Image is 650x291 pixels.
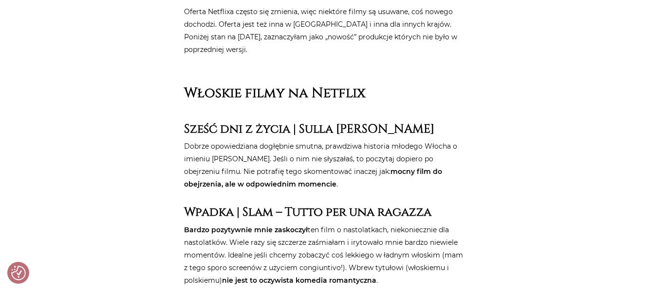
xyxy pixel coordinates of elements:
[184,225,308,234] strong: Bardzo pozytywnie mnie zaskoczył
[184,223,466,287] p: ten film o nastolatkach, niekoniecznie dla nastolatków. Wiele razy się szczerze zaśmiałam i iryto...
[222,276,376,285] strong: nie jest to oczywista komedia romantyczna
[184,204,431,220] strong: Wpadka | Slam – Tutto per una ragazza
[184,140,466,190] p: Dobrze opowiedziana dogłębnie smutna, prawdziwa historia młodego Włocha o imieniu [PERSON_NAME]. ...
[11,266,26,280] img: Revisit consent button
[184,84,366,102] strong: Włoskie filmy na Netflix
[11,266,26,280] button: Preferencje co do zgód
[184,121,434,137] strong: Sześć dni z życia | Sulla [PERSON_NAME]
[184,5,466,56] p: Oferta Netflixa często się zmienia, więc niektóre filmy są usuwane, coś nowego dochodzi. Oferta j...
